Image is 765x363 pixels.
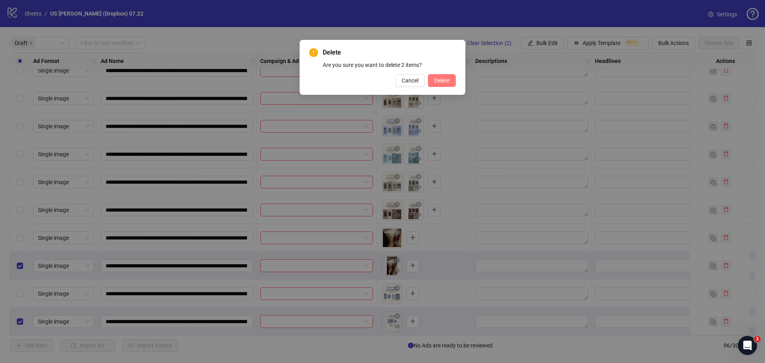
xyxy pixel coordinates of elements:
[434,77,449,84] span: Delete
[428,74,456,87] button: Delete
[754,336,761,342] span: 1
[323,48,456,57] span: Delete
[323,61,456,69] div: Are you sure you want to delete 2 items?
[738,336,757,355] iframe: Intercom live chat
[309,48,318,57] span: exclamation-circle
[402,77,418,84] span: Cancel
[395,74,425,87] button: Cancel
